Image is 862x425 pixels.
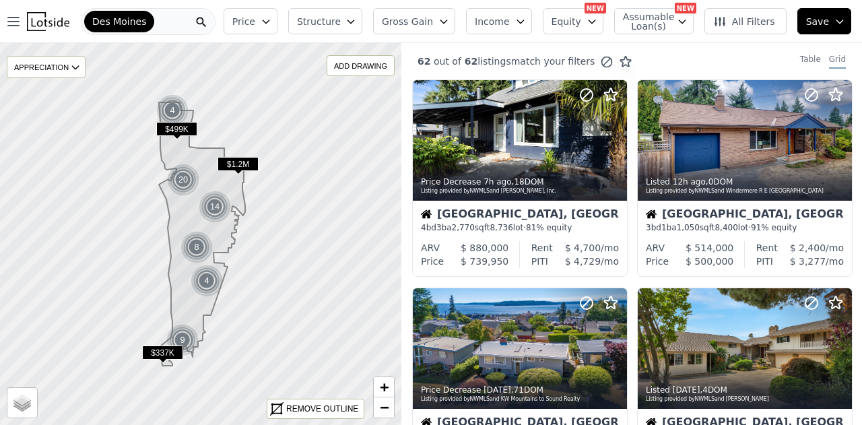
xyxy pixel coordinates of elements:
div: 4 [156,94,189,127]
span: Save [806,15,829,28]
div: /mo [778,241,844,255]
div: 14 [199,191,231,223]
div: Price Decrease , 71 DOM [421,385,620,395]
span: 8,400 [715,223,737,232]
span: $499K [156,122,197,136]
div: $337K [142,346,183,365]
div: /mo [553,241,619,255]
div: Rent [531,241,553,255]
div: /mo [773,255,844,268]
div: Price Decrease , 18 DOM [421,176,620,187]
span: All Filters [713,15,775,28]
div: APPRECIATION [7,56,86,78]
img: g1.png [156,94,189,127]
div: 8 [180,231,213,263]
div: NEW [585,3,606,13]
button: Price [224,8,277,34]
span: $337K [142,346,183,360]
a: Listed 12h ago,0DOMListing provided byNWMLSand Windermere R E [GEOGRAPHIC_DATA]House[GEOGRAPHIC_D... [637,79,851,277]
div: ARV [646,241,665,255]
span: $ 880,000 [461,242,508,253]
span: match your filters [511,55,595,68]
span: 62 [461,56,477,67]
span: Equity [552,15,581,28]
div: Price [646,255,669,268]
img: g1.png [191,265,224,297]
span: Assumable Loan(s) [623,12,666,31]
span: − [380,399,389,416]
span: $ 4,729 [565,256,601,267]
img: House [646,209,657,220]
div: Listing provided by NWMLS and Windermere R E [GEOGRAPHIC_DATA] [646,187,845,195]
time: 2025-09-16 13:58 [673,177,706,187]
div: ARV [421,241,440,255]
div: 4 [191,265,223,297]
span: Income [475,15,510,28]
div: [GEOGRAPHIC_DATA], [GEOGRAPHIC_DATA] [646,209,844,222]
div: 20 [167,164,199,196]
button: Gross Gain [373,8,455,34]
div: REMOVE OUTLINE [286,403,358,415]
button: Assumable Loan(s) [614,8,694,34]
button: Income [466,8,532,34]
div: Table [800,54,821,69]
div: $1.2M [218,157,259,176]
button: All Filters [704,8,787,34]
div: $499K [156,122,197,141]
a: Zoom in [374,377,394,397]
span: 62 [418,56,430,67]
button: Structure [288,8,362,34]
span: Gross Gain [382,15,433,28]
span: Price [232,15,255,28]
a: Price Decrease 7h ago,18DOMListing provided byNWMLSand [PERSON_NAME], Inc.House[GEOGRAPHIC_DATA],... [412,79,626,277]
a: Layers [7,388,37,418]
img: g1.png [167,164,200,196]
span: + [380,379,389,395]
span: $ 514,000 [686,242,733,253]
div: Grid [829,54,846,69]
div: 3 bd 1 ba sqft lot · 91% equity [646,222,844,233]
div: Listed , 0 DOM [646,176,845,187]
button: Save [797,8,851,34]
div: NEW [675,3,696,13]
div: [GEOGRAPHIC_DATA], [GEOGRAPHIC_DATA] [421,209,619,222]
div: ADD DRAWING [327,56,394,75]
a: Zoom out [374,397,394,418]
div: PITI [756,255,773,268]
div: Rent [756,241,778,255]
div: /mo [548,255,619,268]
div: out of listings [401,55,632,69]
span: 1,050 [677,223,700,232]
span: $ 4,700 [565,242,601,253]
div: PITI [531,255,548,268]
span: $ 500,000 [686,256,733,267]
div: Listing provided by NWMLS and [PERSON_NAME], Inc. [421,187,620,195]
div: Listed , 4 DOM [646,385,845,395]
img: Lotside [27,12,69,31]
time: 2025-09-16 18:34 [484,177,511,187]
img: g1.png [199,191,232,223]
span: Des Moines [92,15,146,28]
time: 2025-09-12 23:38 [673,385,700,395]
span: 8,736 [490,223,512,232]
span: $ 2,400 [790,242,826,253]
span: $ 3,277 [790,256,826,267]
img: House [421,209,432,220]
img: g1.png [166,324,199,356]
div: Listing provided by NWMLS and KW Mountains to Sound Realty [421,395,620,403]
span: $1.2M [218,157,259,171]
span: $ 739,950 [461,256,508,267]
span: Structure [297,15,340,28]
img: g1.png [180,231,213,263]
div: 9 [166,324,199,356]
div: 4 bd 3 ba sqft lot · 81% equity [421,222,619,233]
span: 2,770 [452,223,475,232]
button: Equity [543,8,603,34]
time: 2025-09-13 02:56 [484,385,511,395]
div: Price [421,255,444,268]
div: Listing provided by NWMLS and [PERSON_NAME] [646,395,845,403]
